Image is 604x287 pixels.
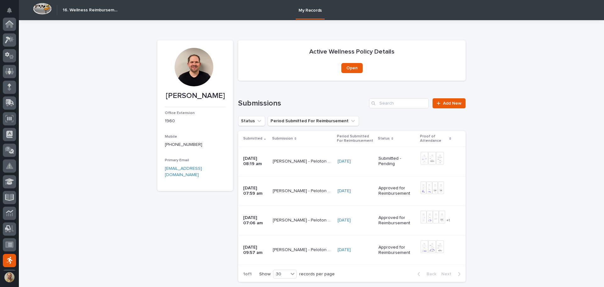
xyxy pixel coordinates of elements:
p: [PERSON_NAME] [165,91,226,100]
p: [DATE] 09:57 am [243,245,268,255]
p: Submission [272,135,293,142]
p: Show [259,272,271,277]
a: Open [341,63,363,73]
div: 30 [273,271,288,278]
a: Add New [433,98,466,108]
p: [DATE] 07:59 am [243,186,268,196]
p: Kenny Beachy - Peloton Cycling/Rowing/Running - Peloton App - June 2025 [273,187,334,194]
span: Add New [443,101,461,106]
p: Kenny Beachy - Peloton Cycling/Rowing/Running - Peloton App - August 2025 [273,158,334,164]
input: Search [369,98,429,108]
span: Mobile [165,135,177,139]
span: Office Extension [165,111,195,115]
a: [DATE] [338,247,351,253]
p: 1 of 1 [238,267,257,282]
span: Primary Email [165,158,189,162]
tr: [DATE] 07:06 am[PERSON_NAME] - Peloton Cycling/Rowing/Running - Peloton App - [DATE][PERSON_NAME]... [238,206,466,235]
button: Next [439,271,466,277]
span: Open [346,66,358,70]
p: Kenny Beachy - Peloton Cycling/Rowing/Running - Peloton App - April 2025 [273,246,334,253]
tr: [DATE] 08:19 am[PERSON_NAME] - Peloton Cycling/Rowing/Running - Peloton App - [DATE][PERSON_NAME]... [238,146,466,176]
a: [DATE] [338,188,351,194]
p: Approved for Reimbursement [378,215,416,226]
button: Status [238,116,265,126]
a: [DATE] [338,218,351,223]
p: Kenny Beachy - Peloton Cycling/Rowing/Running - Peloton App - May 2025 [273,216,334,223]
p: Status [378,135,390,142]
span: + 1 [446,219,450,222]
img: Workspace Logo [33,3,52,14]
h1: Submissions [238,99,366,108]
p: Submitted - Pending [378,156,416,167]
span: Back [423,272,436,276]
p: 1960 [165,118,226,124]
tr: [DATE] 07:59 am[PERSON_NAME] - Peloton Cycling/Rowing/Running - Peloton App - [DATE][PERSON_NAME]... [238,176,466,206]
p: Approved for Reimbursement [378,245,416,255]
p: [DATE] 07:06 am [243,215,268,226]
p: records per page [299,272,335,277]
h2: Active Wellness Policy Details [309,48,394,55]
p: Approved for Reimbursement [378,186,416,196]
div: Notifications [8,8,16,18]
button: Back [412,271,439,277]
button: users-avatar [3,271,16,284]
h2: 16. Wellness Reimbursement [63,8,120,13]
p: Period Submitted For Reimbursement [337,133,374,145]
p: Submitted [243,135,262,142]
span: Next [441,272,455,276]
p: [DATE] 08:19 am [243,156,268,167]
a: [DATE] [338,159,351,164]
tr: [DATE] 09:57 am[PERSON_NAME] - Peloton Cycling/Rowing/Running - Peloton App - [DATE][PERSON_NAME]... [238,235,466,265]
a: [EMAIL_ADDRESS][DOMAIN_NAME] [165,166,202,177]
p: Proof of Attendance [420,133,448,145]
button: Period Submitted For Reimbursement [268,116,359,126]
button: Notifications [3,4,16,17]
a: [PHONE_NUMBER] [165,142,202,147]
